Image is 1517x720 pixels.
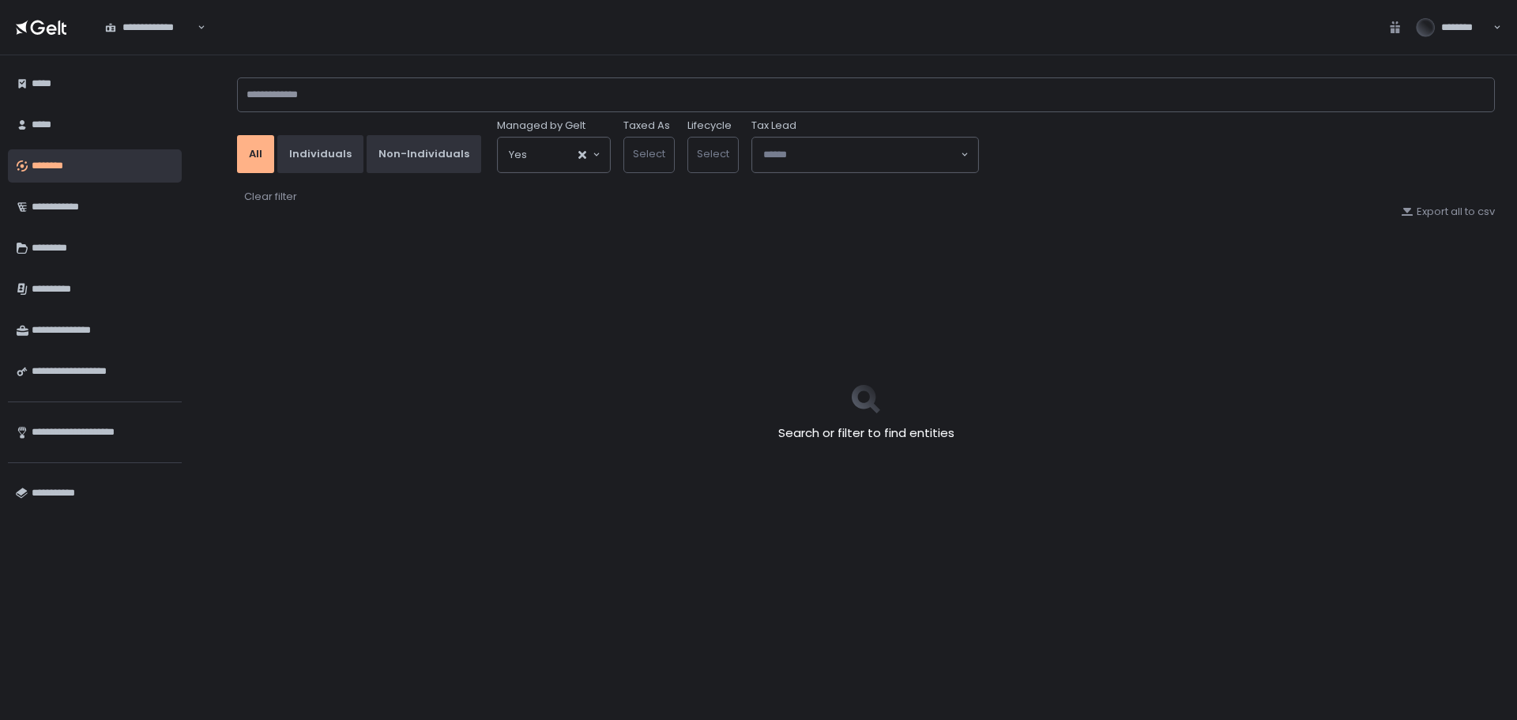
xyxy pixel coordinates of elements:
[697,146,729,161] span: Select
[249,147,262,161] div: All
[752,138,978,172] div: Search for option
[623,119,670,133] label: Taxed As
[687,119,732,133] label: Lifecycle
[763,147,959,163] input: Search for option
[367,135,481,173] button: Non-Individuals
[633,146,665,161] span: Select
[378,147,469,161] div: Non-Individuals
[95,11,205,44] div: Search for option
[509,147,527,163] span: Yes
[289,147,352,161] div: Individuals
[237,135,274,173] button: All
[527,147,577,163] input: Search for option
[578,151,586,159] button: Clear Selected
[277,135,363,173] button: Individuals
[244,190,297,204] div: Clear filter
[751,119,796,133] span: Tax Lead
[498,138,610,172] div: Search for option
[778,424,954,443] h2: Search or filter to find entities
[1401,205,1495,219] button: Export all to csv
[243,189,298,205] button: Clear filter
[195,20,196,36] input: Search for option
[497,119,585,133] span: Managed by Gelt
